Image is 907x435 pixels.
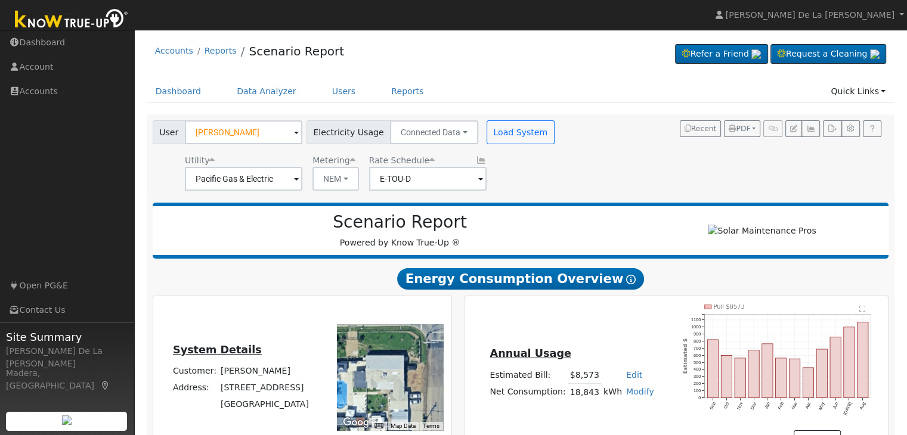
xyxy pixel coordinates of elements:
img: retrieve [870,49,880,59]
a: Map [100,381,111,390]
text: [DATE] [843,401,853,416]
a: Users [323,80,365,102]
td: [STREET_ADDRESS] [218,380,311,396]
rect: onclick="" [830,337,841,398]
button: PDF [724,120,760,137]
a: Accounts [155,46,193,55]
text: May [818,401,826,411]
a: Request a Cleaning [770,44,886,64]
i: Show Help [626,275,636,284]
u: Annual Usage [490,347,571,359]
text: 300 [694,374,701,379]
td: Net Consumption: [488,384,568,401]
img: Know True-Up [9,7,134,33]
img: retrieve [751,49,761,59]
img: Google [340,415,379,430]
td: 18,843 [568,384,601,401]
input: Select a User [185,120,302,144]
rect: onclick="" [707,340,718,398]
td: $8,573 [568,366,601,384]
a: Terms (opens in new tab) [423,422,439,429]
a: Reports [382,80,432,102]
span: User [153,120,185,144]
td: Address: [171,380,218,396]
button: Settings [841,120,860,137]
rect: onclick="" [762,344,773,398]
a: Scenario Report [249,44,344,58]
img: retrieve [62,415,72,425]
text:  [859,305,866,312]
text: Estimated $ [683,338,689,374]
rect: onclick="" [735,358,745,398]
div: [PERSON_NAME] De La [PERSON_NAME] [6,345,128,370]
button: Keyboard shortcuts [374,422,383,430]
div: Utility [185,154,302,167]
a: Modify [626,387,654,396]
span: Energy Consumption Overview [397,268,644,290]
rect: onclick="" [776,358,787,398]
div: Madera, [GEOGRAPHIC_DATA] [6,367,128,392]
rect: onclick="" [721,355,732,397]
rect: onclick="" [748,350,759,397]
h2: Scenario Report [165,212,635,232]
rect: onclick="" [816,349,827,398]
text: Nov [736,401,744,411]
td: kWh [601,384,624,401]
input: Select a Utility [185,167,302,191]
text: 400 [694,366,701,372]
rect: onclick="" [844,327,855,398]
text: Jan [763,401,771,410]
text: Mar [791,401,799,411]
input: Select a Rate Schedule [369,167,487,191]
span: PDF [729,125,750,133]
td: [GEOGRAPHIC_DATA] [218,396,311,413]
text: Apr [804,401,812,410]
text: 100 [694,388,701,393]
text: 800 [694,338,701,344]
span: Electricity Usage [307,120,391,144]
img: Solar Maintenance Pros [708,225,816,237]
button: Export Interval Data [823,120,841,137]
a: Quick Links [822,80,894,102]
text: Dec [750,401,758,411]
span: Alias: HETOUD [369,156,435,165]
text: 900 [694,331,701,337]
text: 600 [694,353,701,358]
button: NEM [312,167,359,191]
a: Reports [205,46,237,55]
button: Multi-Series Graph [801,120,820,137]
div: Metering [312,154,359,167]
button: Connected Data [390,120,478,144]
td: [PERSON_NAME] [218,363,311,380]
rect: onclick="" [803,368,813,398]
button: Map Data [391,422,416,430]
div: Powered by Know True-Up ® [159,212,642,249]
a: Data Analyzer [228,80,305,102]
a: Help Link [863,120,881,137]
text: 700 [694,346,701,351]
text: Sep [708,401,717,411]
text: Pull $8573 [714,303,745,310]
span: Site Summary [6,329,128,345]
span: [PERSON_NAME] De La [PERSON_NAME] [726,10,894,20]
a: Edit [626,370,642,380]
td: Estimated Bill: [488,366,568,384]
rect: onclick="" [790,359,800,397]
text: Aug [859,401,867,411]
a: Dashboard [147,80,211,102]
button: Edit User [785,120,802,137]
button: Load System [487,120,555,144]
text: 1000 [691,324,701,330]
td: Customer: [171,363,218,380]
text: Jun [831,401,839,410]
a: Open this area in Google Maps (opens a new window) [340,415,379,430]
text: Oct [723,401,730,409]
rect: onclick="" [858,322,868,397]
text: 0 [698,395,701,400]
text: 200 [694,381,701,386]
button: Recent [680,120,722,137]
u: System Details [173,344,262,356]
text: 500 [694,359,701,365]
text: 1100 [691,317,701,322]
text: Feb [777,401,785,410]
